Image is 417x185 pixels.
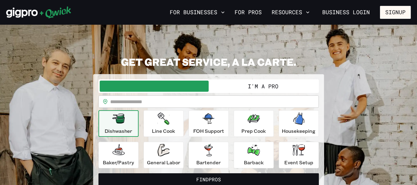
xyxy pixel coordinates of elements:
p: Dishwasher [105,127,132,135]
button: General Labor [144,142,184,168]
p: Line Cook [152,127,175,135]
button: Line Cook [144,110,184,137]
p: Prep Cook [241,127,266,135]
a: Business Login [317,6,375,19]
button: Signup [380,6,411,19]
p: Event Setup [284,159,313,166]
button: Resources [269,7,312,18]
button: FOH Support [189,110,229,137]
button: Event Setup [279,142,319,168]
p: FOH Support [193,127,224,135]
button: I'm a Pro [209,81,318,92]
button: For Businesses [167,7,227,18]
p: Barback [244,159,264,166]
a: For Pros [232,7,264,18]
h2: GET GREAT SERVICE, A LA CARTE. [93,56,324,68]
button: I'm a Business [100,81,209,92]
p: Housekeeping [282,127,315,135]
button: Baker/Pastry [98,142,139,168]
button: Barback [234,142,274,168]
button: Bartender [189,142,229,168]
button: Dishwasher [98,110,139,137]
p: Bartender [196,159,221,166]
button: Housekeeping [279,110,319,137]
button: Prep Cook [234,110,274,137]
p: General Labor [147,159,180,166]
p: Baker/Pastry [103,159,134,166]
